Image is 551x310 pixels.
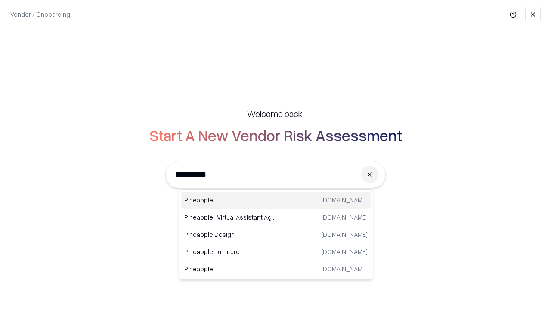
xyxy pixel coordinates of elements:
p: [DOMAIN_NAME] [321,247,368,256]
p: Pineapple [184,195,276,205]
div: Suggestions [179,189,373,280]
h5: Welcome back, [247,108,304,120]
p: [DOMAIN_NAME] [321,264,368,273]
p: [DOMAIN_NAME] [321,195,368,205]
p: Pineapple Furniture [184,247,276,256]
h2: Start A New Vendor Risk Assessment [149,127,402,144]
p: Pineapple Design [184,230,276,239]
p: [DOMAIN_NAME] [321,213,368,222]
p: Pineapple | Virtual Assistant Agency [184,213,276,222]
p: Pineapple [184,264,276,273]
p: [DOMAIN_NAME] [321,230,368,239]
p: Vendor / Onboarding [10,10,70,19]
